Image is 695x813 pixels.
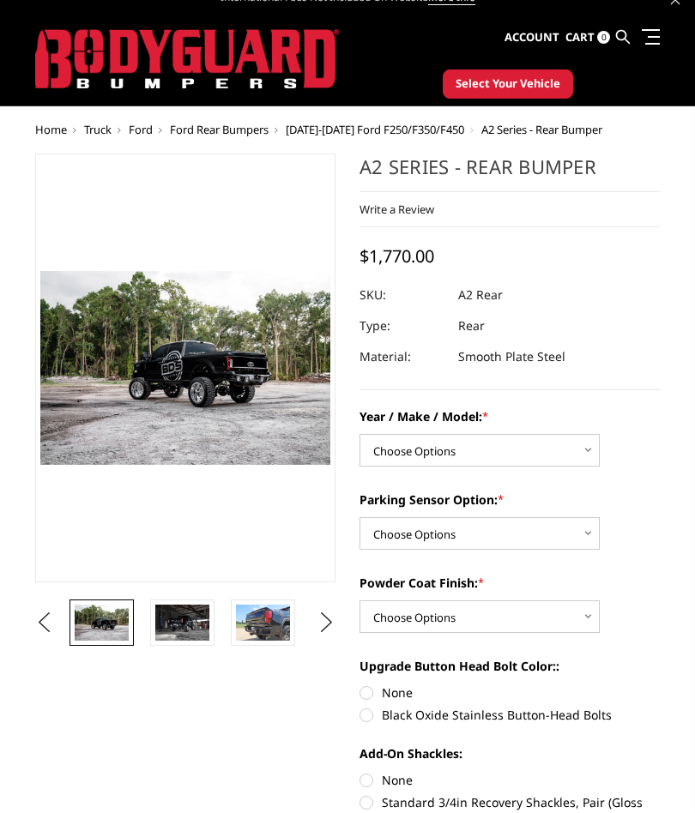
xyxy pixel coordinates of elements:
dt: SKU: [360,280,445,310]
img: A2 Series - Rear Bumper [155,605,209,641]
a: Ford [129,122,153,137]
h1: A2 Series - Rear Bumper [360,154,660,192]
dd: Rear [458,310,485,341]
a: Home [35,122,67,137]
span: Account [505,29,559,45]
label: Parking Sensor Option: [360,491,660,509]
a: A2 Series - Rear Bumper [35,154,335,582]
label: Upgrade Button Head Bolt Color:: [360,657,660,675]
dd: A2 Rear [458,280,503,310]
span: Select Your Vehicle [456,75,560,93]
a: Account [505,15,559,61]
span: 0 [597,31,610,44]
button: Select Your Vehicle [443,69,573,99]
button: Previous [31,610,57,635]
a: Write a Review [360,202,434,217]
span: Cart [565,29,595,45]
span: A2 Series - Rear Bumper [481,122,602,137]
span: $1,770.00 [360,244,434,268]
img: A2 Series - Rear Bumper [75,605,129,641]
label: Add-On Shackles: [360,744,660,762]
label: Year / Make / Model: [360,407,660,425]
a: Truck [84,122,112,137]
label: None [360,684,660,702]
a: Cart 0 [565,15,610,61]
button: Next [314,610,340,635]
img: BODYGUARD BUMPERS [35,29,339,89]
a: Ford Rear Bumpers [170,122,269,137]
label: Powder Coat Finish: [360,574,660,592]
img: A2 Series - Rear Bumper [236,605,290,641]
label: None [360,771,660,789]
label: Black Oxide Stainless Button-Head Bolts [360,706,660,724]
dt: Material: [360,341,445,372]
dt: Type: [360,310,445,341]
dd: Smooth Plate Steel [458,341,565,372]
a: [DATE]-[DATE] Ford F250/F350/F450 [286,122,464,137]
